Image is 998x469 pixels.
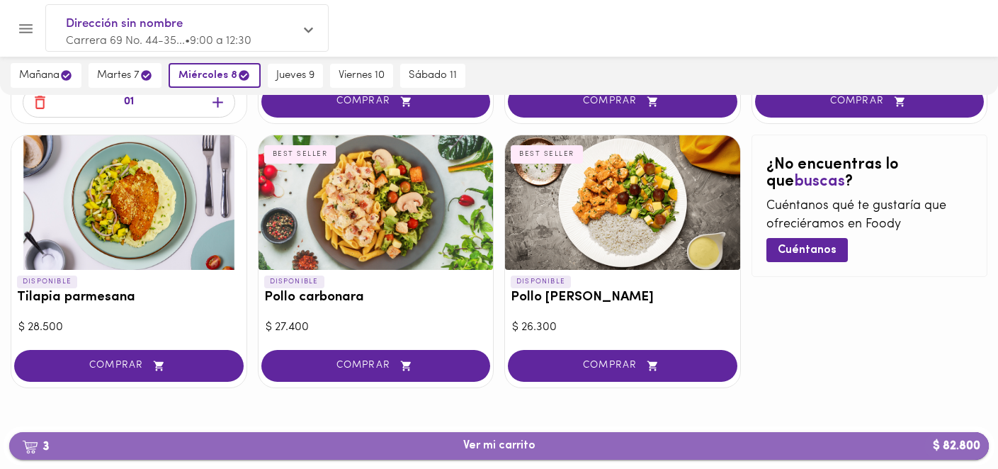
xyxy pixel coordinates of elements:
h3: Pollo [PERSON_NAME] [511,290,735,305]
span: Carrera 69 No. 44-35... • 9:00 a 12:30 [66,35,251,47]
h3: Tilapia parmesana [17,290,241,305]
span: martes 7 [97,69,153,82]
button: viernes 10 [330,64,393,88]
button: 3Ver mi carrito$ 82.800 [9,432,989,460]
span: COMPRAR [279,96,473,108]
h3: Pollo carbonara [264,290,488,305]
p: DISPONIBLE [17,276,77,288]
button: sábado 11 [400,64,465,88]
b: 3 [13,437,57,456]
button: Cuéntanos [766,238,848,261]
div: $ 26.300 [512,320,733,336]
img: cart.png [22,440,38,454]
button: martes 7 [89,63,161,88]
span: sábado 11 [409,69,457,82]
span: jueves 9 [276,69,314,82]
button: COMPRAR [14,350,244,382]
span: miércoles 8 [178,69,251,82]
button: COMPRAR [508,86,737,118]
div: BEST SELLER [511,145,583,164]
span: buscas [794,174,845,190]
button: miércoles 8 [169,63,261,88]
button: COMPRAR [755,86,985,118]
div: Pollo Tikka Massala [505,135,740,270]
p: DISPONIBLE [511,276,571,288]
button: mañana [11,63,81,88]
div: $ 28.500 [18,320,239,336]
span: COMPRAR [526,96,720,108]
button: COMPRAR [261,350,491,382]
div: Pollo carbonara [259,135,494,270]
span: viernes 10 [339,69,385,82]
p: 01 [124,94,134,111]
div: BEST SELLER [264,145,336,164]
h2: ¿No encuentras lo que ? [766,157,973,191]
span: COMPRAR [526,360,720,372]
iframe: Messagebird Livechat Widget [916,387,984,455]
div: $ 27.400 [266,320,487,336]
div: Tilapia parmesana [11,135,246,270]
button: COMPRAR [261,86,491,118]
span: COMPRAR [279,360,473,372]
span: COMPRAR [773,96,967,108]
span: COMPRAR [32,360,226,372]
button: jueves 9 [268,64,323,88]
span: Ver mi carrito [463,439,535,453]
span: mañana [19,69,73,82]
button: COMPRAR [508,350,737,382]
p: DISPONIBLE [264,276,324,288]
span: Dirección sin nombre [66,15,294,33]
span: Cuéntanos [778,244,837,257]
button: Menu [8,11,43,46]
p: Cuéntanos qué te gustaría que ofreciéramos en Foody [766,198,973,234]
